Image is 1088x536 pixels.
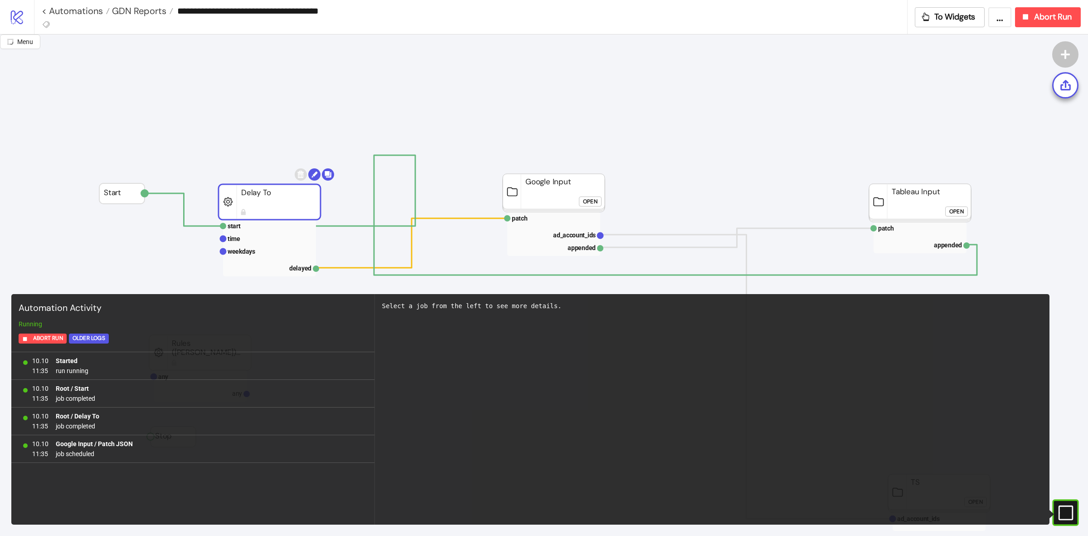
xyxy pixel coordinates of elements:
span: 10.10 [32,439,49,449]
div: Automation Activity [15,298,371,319]
span: 11:35 [32,421,49,431]
a: GDN Reports [110,6,173,15]
span: To Widgets [934,12,976,22]
button: Abort Run [1015,7,1081,27]
b: Started [56,357,78,364]
span: run running [56,366,88,376]
a: < Automations [42,6,110,15]
button: Open [579,197,602,207]
b: Root / Delay To [56,413,99,420]
span: 11:35 [32,393,49,403]
span: job completed [56,421,99,431]
text: start [228,222,241,230]
button: To Widgets [915,7,985,27]
span: GDN Reports [110,5,166,17]
div: Open [949,207,964,217]
div: Running [15,319,371,329]
span: 10.10 [32,411,49,421]
span: Menu [17,38,33,45]
text: weekdays [228,248,255,255]
span: Abort Run [33,333,63,344]
span: 10.10 [32,384,49,393]
span: radius-bottomright [7,39,14,45]
text: ad_account_ids [553,231,596,239]
span: 11:35 [32,366,49,376]
b: Google Input / Patch JSON [56,440,133,447]
span: 10.10 [32,356,49,366]
text: patch [512,215,528,222]
span: Abort Run [1034,12,1072,22]
span: 11:35 [32,449,49,459]
text: patch [878,225,894,232]
button: Open [945,207,968,216]
div: Older Logs [73,333,105,344]
span: job scheduled [56,449,133,459]
button: ... [988,7,1011,27]
b: Root / Start [56,385,89,392]
div: Select a job from the left to see more details. [382,301,1043,311]
div: Open [583,197,597,207]
button: Older Logs [69,334,109,344]
span: job completed [56,393,95,403]
text: time [228,235,240,242]
button: Abort Run [19,334,67,344]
